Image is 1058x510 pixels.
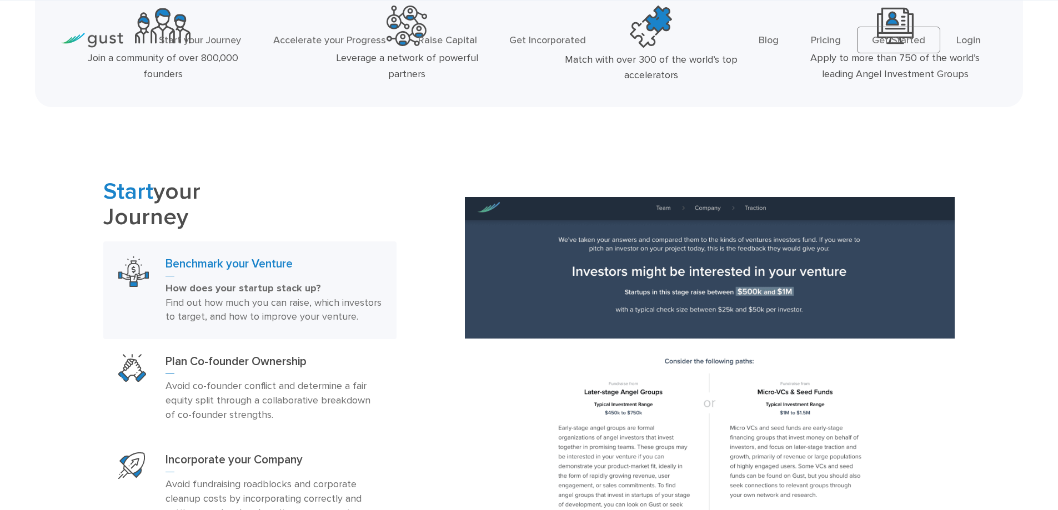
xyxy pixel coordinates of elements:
[103,339,397,437] a: Plan Co Founder OwnershipPlan Co-founder OwnershipAvoid co-founder conflict and determine a fair ...
[759,34,779,46] a: Blog
[103,178,153,205] span: Start
[166,379,382,422] p: Avoid co-founder conflict and determine a fair equity split through a collaborative breakdown of ...
[118,256,149,287] img: Benchmark Your Venture
[418,34,477,46] a: Raise Capital
[166,297,382,323] span: Find out how much you can raise, which investors to target, and how to improve your venture.
[118,354,146,382] img: Plan Co Founder Ownership
[857,27,940,53] a: Get Started
[956,34,981,46] a: Login
[811,34,841,46] a: Pricing
[159,34,241,46] a: Start your Journey
[273,34,386,46] a: Accelerate your Progress
[103,241,397,340] a: Benchmark Your VentureBenchmark your VentureHow does your startup stack up? Find out how much you...
[103,179,397,230] h2: your Journey
[166,282,321,294] strong: How does your startup stack up?
[166,256,382,276] h3: Benchmark your Venture
[118,452,145,479] img: Start Your Company
[166,452,382,472] h3: Incorporate your Company
[61,33,123,48] img: Gust Logo
[509,34,586,46] a: Get Incorporated
[166,354,382,374] h3: Plan Co-founder Ownership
